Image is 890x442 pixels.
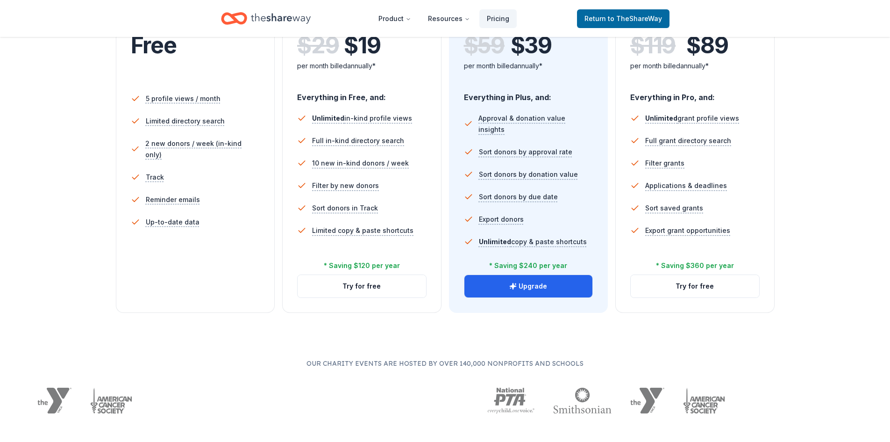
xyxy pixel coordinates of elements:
img: American Cancer Society [683,388,726,413]
span: $ 39 [511,32,552,58]
img: Smithsonian [553,388,612,413]
button: Try for free [298,275,426,297]
div: per month billed annually* [464,60,593,72]
div: Everything in Pro, and: [630,84,760,103]
span: Full grant directory search [645,135,731,146]
img: Leukemia & Lymphoma Society [744,388,823,413]
span: Limited copy & paste shortcuts [312,225,413,236]
div: * Saving $120 per year [324,260,400,271]
p: Our charity events are hosted by over 140,000 nonprofits and schools [37,358,853,369]
span: Sort donors by donation value [479,169,578,180]
div: * Saving $360 per year [656,260,734,271]
img: The Children's Hospital of Philadelphia [249,388,373,413]
span: in-kind profile views [312,114,412,122]
div: * Saving $240 per year [489,260,567,271]
img: Leukemia & Lymphoma Society [151,388,230,413]
span: 10 new in-kind donors / week [312,158,409,169]
span: Export grant opportunities [645,225,730,236]
img: National PTA [488,388,535,413]
span: Track [146,172,164,183]
span: Export donors [479,214,524,225]
span: $ 89 [686,32,728,58]
span: 2 new donors / week (in-kind only) [145,138,260,160]
button: Resources [420,9,477,28]
span: $ 19 [344,32,380,58]
span: Up-to-date data [146,217,199,228]
span: Free [131,31,177,59]
span: Sort donors by due date [479,191,558,203]
span: Return [584,13,662,24]
a: Home [221,7,311,29]
a: Pricing [479,9,517,28]
span: Limited directory search [146,116,225,127]
span: Filter by new donors [312,180,379,191]
img: Habitat for Humanity [392,388,469,413]
img: YMCA [630,388,664,413]
a: Returnto TheShareWay [577,9,669,28]
div: per month billed annually* [297,60,427,72]
span: 5 profile views / month [146,93,221,104]
button: Product [371,9,419,28]
span: Approval & donation value insights [478,113,593,135]
span: Sort donors by approval rate [479,146,572,158]
span: Unlimited [479,238,511,246]
button: Try for free [631,275,759,297]
div: Everything in Plus, and: [464,84,593,103]
img: YMCA [37,388,71,413]
div: per month billed annually* [630,60,760,72]
nav: Main [371,7,517,29]
span: copy & paste shortcuts [479,238,587,246]
span: Reminder emails [146,194,200,205]
span: Unlimited [645,114,677,122]
span: to TheShareWay [608,14,662,22]
div: Everything in Free, and: [297,84,427,103]
span: Filter grants [645,158,684,169]
span: Applications & deadlines [645,180,727,191]
button: Upgrade [464,275,593,297]
span: Unlimited [312,114,344,122]
span: Sort donors in Track [312,203,378,214]
span: Full in-kind directory search [312,135,404,146]
span: Sort saved grants [645,203,703,214]
img: American Cancer Society [90,388,133,413]
span: grant profile views [645,114,739,122]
